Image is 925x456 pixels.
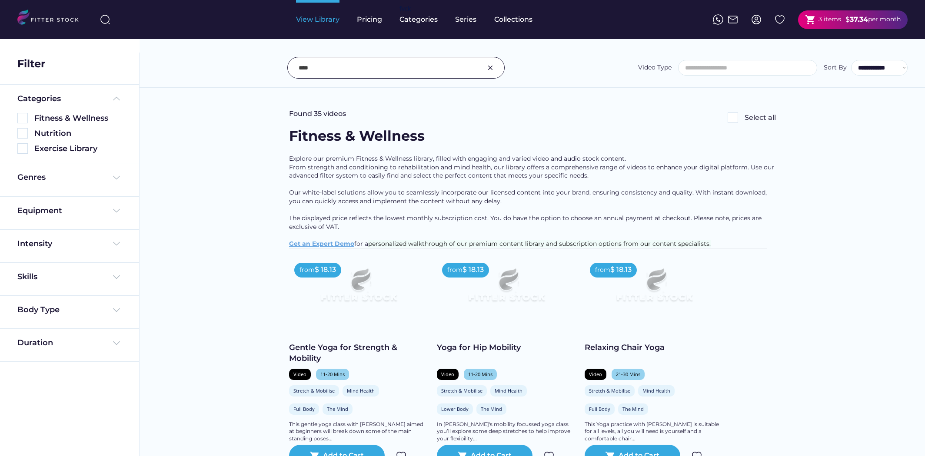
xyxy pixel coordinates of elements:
[289,109,346,119] div: Found 35 videos
[595,266,610,274] div: from
[17,304,60,315] div: Body Type
[293,406,315,412] div: Full Body
[845,15,850,24] div: $
[289,155,776,248] div: Explore our premium Fitness & Wellness library, filled with engaging and varied video and audio s...
[327,406,348,412] div: The Mind
[289,342,428,364] div: Gentle Yoga for Strength & Mobility
[17,205,62,216] div: Equipment
[17,10,86,27] img: LOGO.svg
[303,258,414,320] img: Frame%2079%20%281%29.svg
[34,143,122,154] div: Exercise Library
[728,14,738,25] img: Frame%2051.svg
[468,371,492,377] div: 11-20 Mins
[320,371,345,377] div: 11-20 Mins
[805,14,816,25] button: shopping_cart
[17,128,28,139] img: Rectangle%205126.svg
[850,15,868,23] strong: 37.34
[17,271,39,282] div: Skills
[100,14,110,25] img: search-normal%203.svg
[751,14,762,25] img: profile-circle.svg
[638,63,672,72] div: Video Type
[111,205,122,216] img: Frame%20%284%29.svg
[299,266,315,274] div: from
[347,387,375,394] div: Mind Health
[357,15,382,24] div: Pricing
[888,421,916,447] iframe: chat widget
[610,265,632,274] div: $ 18.13
[399,15,438,24] div: Categories
[289,126,425,146] div: Fitness & Wellness
[111,172,122,183] img: Frame%20%284%29.svg
[17,337,53,348] div: Duration
[642,387,670,394] div: Mind Health
[728,112,738,123] img: Rectangle%205126.svg
[289,214,763,231] span: The displayed price reflects the lowest monthly subscription cost. You do have the option to choo...
[17,172,46,183] div: Genres
[495,387,522,394] div: Mind Health
[111,305,122,315] img: Frame%20%284%29.svg
[622,406,644,412] div: The Mind
[111,272,122,282] img: Frame%20%284%29.svg
[481,406,502,412] div: The Mind
[441,387,482,394] div: Stretch & Mobilise
[589,387,630,394] div: Stretch & Mobilise
[17,238,52,249] div: Intensity
[494,15,532,24] div: Collections
[616,371,640,377] div: 21-30 Mins
[441,406,469,412] div: Lower Body
[293,387,335,394] div: Stretch & Mobilise
[34,113,122,124] div: Fitness & Wellness
[368,240,711,248] span: personalized walkthrough of our premium content library and subscription options from our content...
[455,15,477,24] div: Series
[293,371,306,377] div: Video
[399,4,411,13] div: fvck
[289,240,354,248] a: Get an Expert Demo
[441,371,454,377] div: Video
[17,143,28,154] img: Rectangle%205126.svg
[868,15,901,24] div: per month
[599,258,710,320] img: Frame%2079%20%281%29.svg
[585,342,724,353] div: Relaxing Chair Yoga
[111,93,122,104] img: Frame%20%285%29.svg
[111,238,122,249] img: Frame%20%284%29.svg
[713,14,723,25] img: meteor-icons_whatsapp%20%281%29.svg
[589,371,602,377] div: Video
[437,421,576,443] div: In [PERSON_NAME]'s mobility focussed yoga class you’ll explore some deep stretches to help improv...
[462,265,484,274] div: $ 18.13
[819,15,841,24] div: 3 items
[775,14,785,25] img: Group%201000002324%20%282%29.svg
[824,63,847,72] div: Sort By
[589,406,610,412] div: Full Body
[17,93,61,104] div: Categories
[447,266,462,274] div: from
[17,56,45,71] div: Filter
[585,421,724,443] div: This Yoga practice with [PERSON_NAME] is suitable for all levels, all you will need is yourself a...
[485,63,496,73] img: Group%201000002326.svg
[17,113,28,123] img: Rectangle%205126.svg
[111,338,122,348] img: Frame%20%284%29.svg
[437,342,576,353] div: Yoga for Hip Mobility
[745,113,776,122] div: Select all
[34,128,122,139] div: Nutrition
[315,265,336,274] div: $ 18.13
[451,258,562,320] img: Frame%2079%20%281%29.svg
[289,421,428,443] div: This gentle yoga class with [PERSON_NAME] aimed at beginners will break down some of the main sta...
[296,15,339,24] div: View Library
